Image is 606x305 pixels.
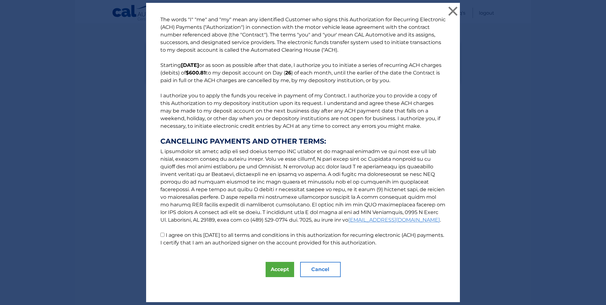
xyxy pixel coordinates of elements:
[186,70,206,76] b: $600.81
[300,262,341,277] button: Cancel
[348,217,440,223] a: [EMAIL_ADDRESS][DOMAIN_NAME]
[447,5,459,17] button: ×
[266,262,294,277] button: Accept
[285,70,291,76] b: 26
[160,138,446,145] strong: CANCELLING PAYMENTS AND OTHER TERMS:
[160,232,444,246] label: I agree on this [DATE] to all terms and conditions in this authorization for recurring electronic...
[181,62,199,68] b: [DATE]
[154,16,452,247] p: The words "I" "me" and "my" mean any identified Customer who signs this Authorization for Recurri...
